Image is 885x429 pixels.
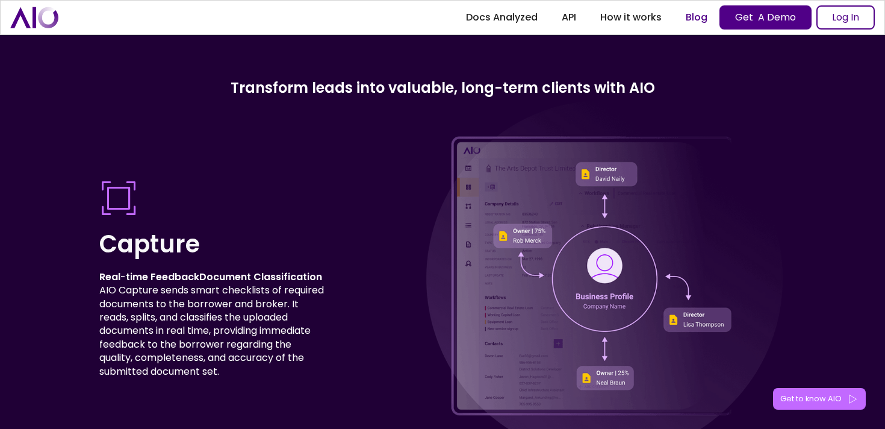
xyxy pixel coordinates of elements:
[99,271,325,378] p: - AIO Capture sends smart checklists of required documents to the borrower and broker. It reads, ...
[816,5,875,30] a: Log In
[719,5,812,30] a: Get A Demo
[550,7,588,28] a: API
[99,78,786,98] h4: Transform leads into valuable, long-term clients with AIO
[126,270,148,284] strong: time
[588,7,674,28] a: How it works
[99,270,120,284] strong: Real
[10,7,58,28] a: home
[454,7,550,28] a: Docs Analyzed
[780,393,842,405] div: Get to know AIO
[99,227,325,261] h2: Capture
[674,7,719,28] a: Blog
[151,270,322,284] strong: FeedbackDocument Classification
